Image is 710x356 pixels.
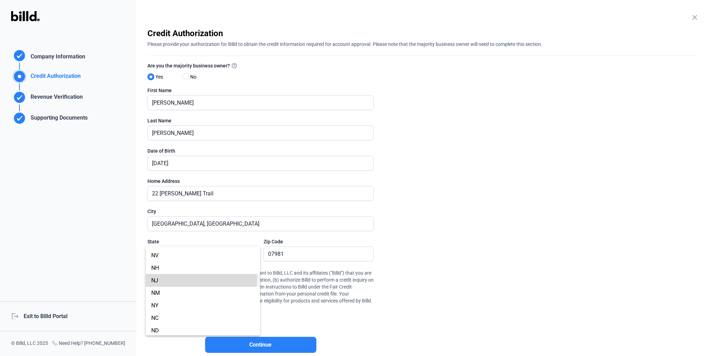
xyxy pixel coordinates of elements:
span: NY [151,302,159,309]
span: ND [151,327,159,334]
span: NC [151,315,159,321]
span: NM [151,290,160,296]
span: NH [151,265,159,271]
span: NJ [151,277,158,284]
span: NV [151,252,159,259]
